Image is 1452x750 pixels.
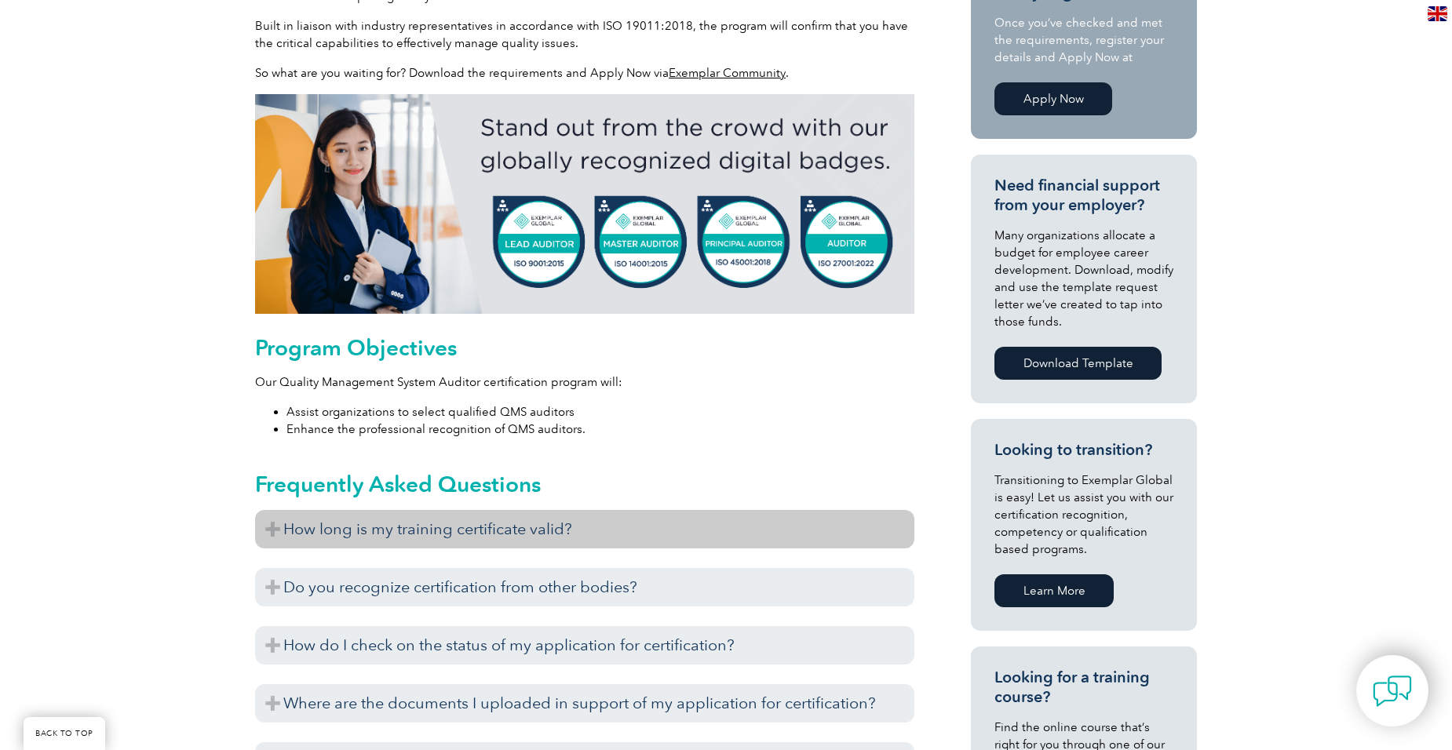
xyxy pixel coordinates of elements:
[255,684,914,723] h3: Where are the documents I uploaded in support of my application for certification?
[994,227,1173,330] p: Many organizations allocate a budget for employee career development. Download, modify and use th...
[255,94,914,314] img: badges
[1428,6,1447,21] img: en
[255,626,914,664] h3: How do I check on the status of my application for certification?
[1373,672,1412,711] img: contact-chat.png
[255,510,914,548] h3: How long is my training certificate valid?
[286,421,914,438] li: Enhance the professional recognition of QMS auditors.
[255,335,914,360] h2: Program Objectives
[255,471,914,497] h2: Frequently Asked Questions
[255,373,914,391] p: Our Quality Management System Auditor certification program will:
[255,568,914,606] h3: Do you recognize certification from other bodies?
[24,717,105,750] a: BACK TO TOP
[994,471,1173,558] p: Transitioning to Exemplar Global is easy! Let us assist you with our certification recognition, c...
[994,440,1173,460] h3: Looking to transition?
[286,403,914,421] li: Assist organizations to select qualified QMS auditors
[994,176,1173,215] h3: Need financial support from your employer?
[669,66,786,80] a: Exemplar Community
[994,574,1114,607] a: Learn More
[994,14,1173,66] p: Once you’ve checked and met the requirements, register your details and Apply Now at
[255,17,914,52] p: Built in liaison with industry representatives in accordance with ISO 19011:2018, the program wil...
[994,82,1112,115] a: Apply Now
[994,668,1173,707] h3: Looking for a training course?
[255,64,914,82] p: So what are you waiting for? Download the requirements and Apply Now via .
[994,347,1162,380] a: Download Template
